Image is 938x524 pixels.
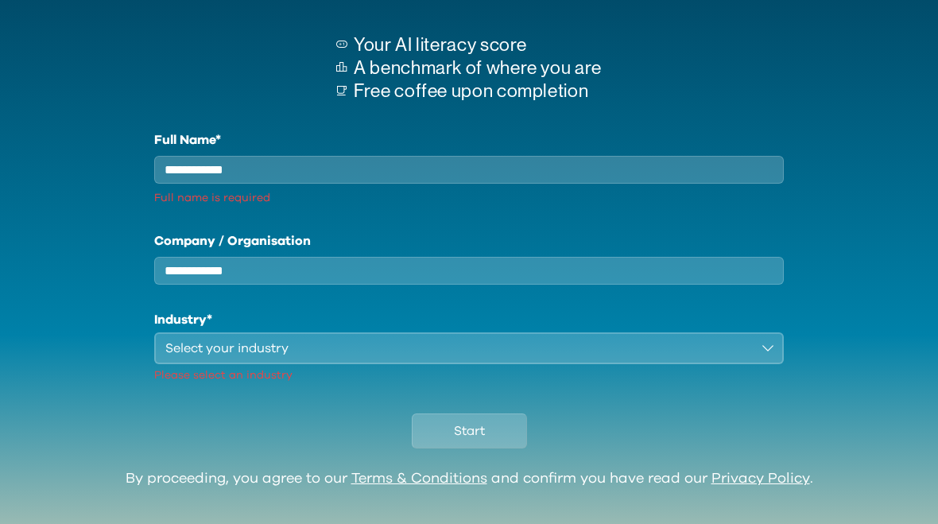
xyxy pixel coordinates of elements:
h1: Industry* [154,310,784,329]
p: Full name is required [154,190,784,206]
div: Select your industry [165,339,750,358]
label: Full Name* [154,130,784,149]
a: Terms & Conditions [351,472,487,486]
p: Your AI literacy score [354,33,602,56]
button: Select your industry [154,332,784,364]
p: Free coffee upon completion [354,80,602,103]
button: Start [412,413,527,448]
a: Privacy Policy [711,472,810,486]
span: Start [454,421,485,441]
label: Company / Organisation [154,231,784,250]
p: A benchmark of where you are [354,56,602,80]
p: Please select an industry [154,367,784,383]
div: By proceeding, you agree to our and confirm you have read our . [126,471,813,488]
